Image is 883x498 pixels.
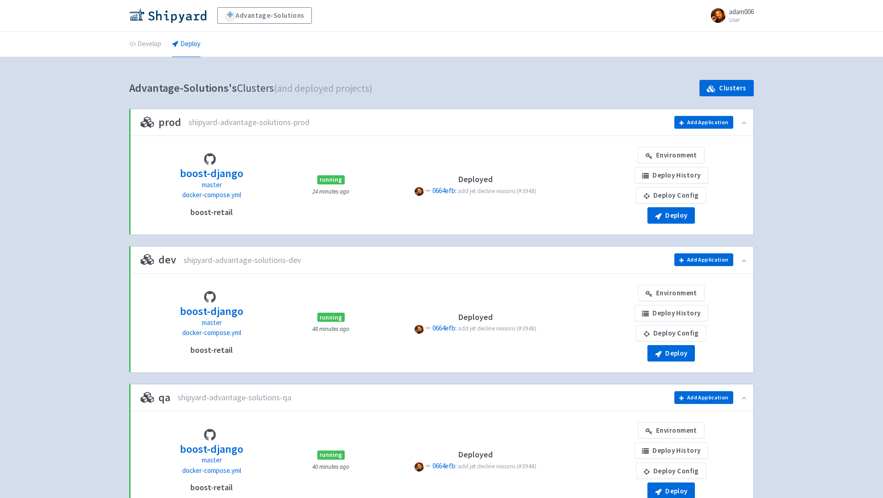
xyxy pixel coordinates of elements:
a: Environment [638,285,704,301]
span: docker-compose.yml [182,190,241,199]
a: Environment [638,147,704,163]
a: Deploy Config [636,462,706,479]
h3: boost-django [180,168,243,179]
span: add jet decline reasons (#3948) [458,462,536,470]
a: 0664efb: [432,186,458,195]
span: shipyard-advantage-solutions-qa [178,393,291,403]
span: (and deployed projects) [274,82,373,94]
span: 0664efb: [432,461,457,470]
a: Deploy Config [636,325,706,341]
a: Develop [129,31,161,57]
span: add jet decline reasons (#3948) [458,325,536,332]
button: Deploy [647,345,695,362]
h3: prod [141,116,181,128]
span: P [415,325,423,334]
h1: Clusters [129,79,373,98]
span: docker-compose.yml [182,466,241,475]
span: running [317,451,345,460]
button: Add Application [674,116,733,129]
a: boost-django master [180,166,243,190]
h3: qa [141,392,170,404]
h4: boost-retail [190,346,233,355]
h4: boost-retail [190,483,233,492]
h3: boost-django [180,305,243,317]
span: P [415,462,423,471]
a: docker-compose.yml [182,190,241,200]
a: Deploy Config [636,187,706,204]
a: 0664efb: [432,324,458,332]
span: shipyard-advantage-solutions-dev [184,255,301,265]
a: docker-compose.yml [182,328,241,338]
a: Clusters [699,80,754,96]
a: Advantage-Solutions [217,7,312,24]
span: adam006 [729,7,754,16]
small: 48 minutes ago [312,325,349,333]
a: docker-compose.yml [182,466,241,476]
span: add jet decline reasons (#3948) [458,187,536,195]
b: Advantage-Solutions's [129,81,237,95]
p: master [180,180,243,190]
button: Deploy [647,207,695,224]
h4: Deployed [379,450,572,459]
span: running [317,175,345,184]
span: 0664efb: [432,186,457,195]
small: User [729,17,754,23]
h4: boost-retail [190,208,233,217]
span: 0664efb: [432,324,457,332]
h3: dev [141,254,176,266]
p: master [180,318,243,328]
a: adam006 User [705,8,754,23]
a: Deploy History [635,167,708,183]
span: running [317,313,345,322]
a: 0664efb: [432,461,458,470]
span: P [415,187,423,196]
button: Add Application [674,253,733,266]
h4: Deployed [379,313,572,322]
p: master [180,455,243,466]
span: docker-compose.yml [182,328,241,337]
h4: Deployed [379,175,572,184]
small: 40 minutes ago [312,463,349,471]
a: Environment [638,422,704,439]
a: Deploy [172,31,200,57]
h3: boost-django [180,443,243,455]
a: Deploy History [635,305,708,321]
a: boost-django master [180,304,243,328]
a: Deploy History [635,442,708,459]
small: 24 minutes ago [312,188,349,195]
a: boost-django master [180,441,243,466]
img: Shipyard logo [129,8,206,23]
button: Add Application [674,391,733,404]
span: shipyard-advantage-solutions-prod [189,117,310,127]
